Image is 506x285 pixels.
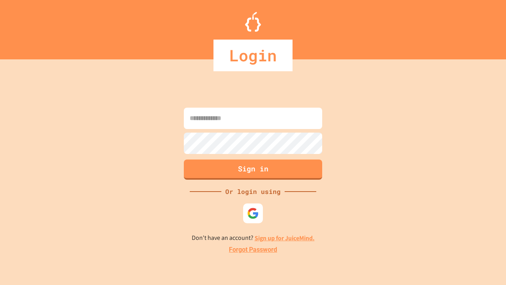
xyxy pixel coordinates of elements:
[247,207,259,219] img: google-icon.svg
[245,12,261,32] img: Logo.svg
[229,245,277,255] a: Forgot Password
[473,253,498,277] iframe: chat widget
[184,160,322,180] button: Sign in
[192,233,315,243] p: Don't have an account?
[221,187,285,196] div: Or login using
[440,219,498,253] iframe: chat widget
[213,40,293,71] div: Login
[255,234,315,242] a: Sign up for JuiceMind.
